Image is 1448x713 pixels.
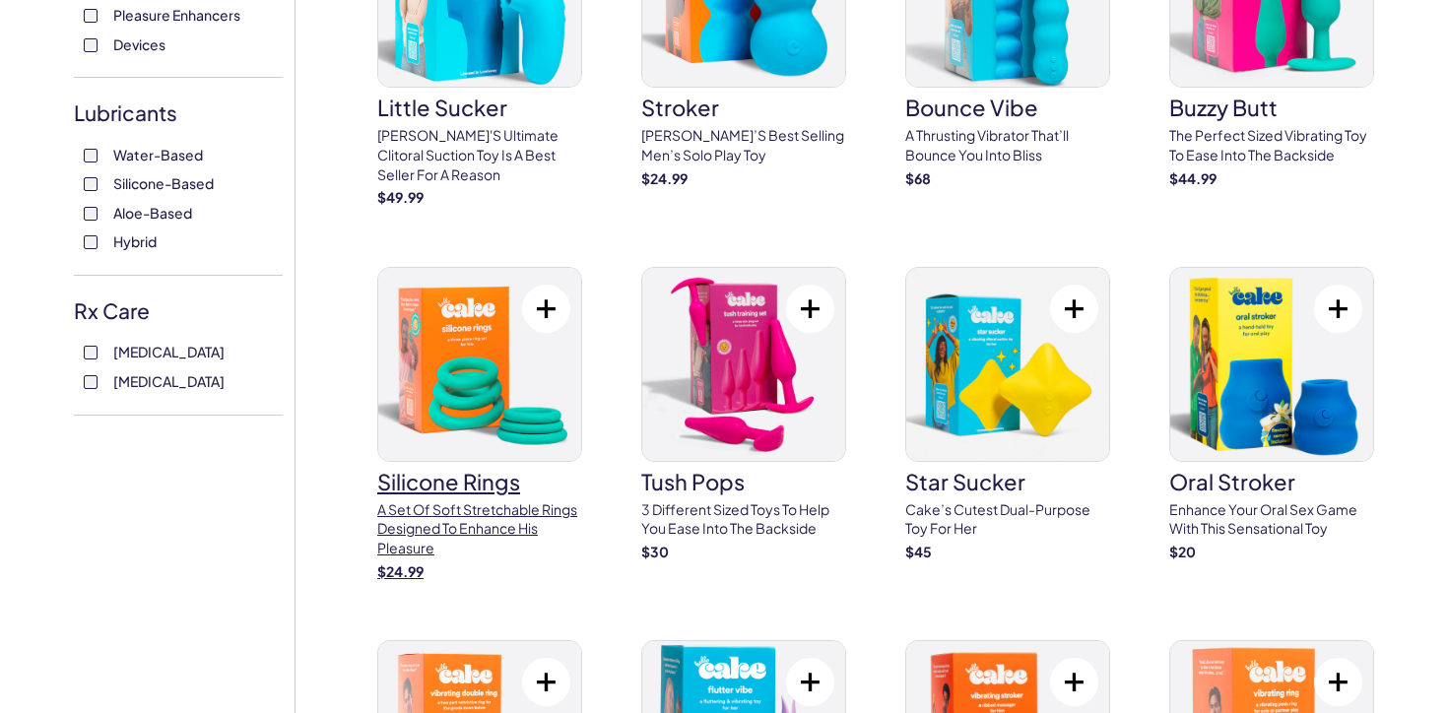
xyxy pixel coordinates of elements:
h3: bounce vibe [905,97,1110,118]
img: tush pops [642,268,845,461]
p: [PERSON_NAME]'s ultimate clitoral suction toy is a best seller for a reason [377,126,582,184]
input: Devices [84,38,98,52]
p: A thrusting vibrator that’ll bounce you into bliss [905,126,1110,164]
a: silicone ringssilicone ringsA set of soft stretchable rings designed to enhance his pleasure$24.99 [377,267,582,581]
p: [PERSON_NAME]’s best selling men’s solo play toy [641,126,846,164]
h3: oral stroker [1169,471,1374,492]
input: [MEDICAL_DATA] [84,375,98,389]
strong: $ 24.99 [641,169,688,187]
span: Hybrid [113,228,157,254]
p: A set of soft stretchable rings designed to enhance his pleasure [377,500,582,558]
p: The perfect sized vibrating toy to ease into the backside [1169,126,1374,164]
img: silicone rings [378,268,581,461]
span: Pleasure Enhancers [113,2,240,28]
a: star suckerstar suckerCake’s cutest dual-purpose toy for her$45 [905,267,1110,562]
strong: $ 24.99 [377,562,424,580]
span: [MEDICAL_DATA] [113,368,225,394]
input: Pleasure Enhancers [84,9,98,23]
strong: $ 45 [905,543,932,560]
span: Devices [113,32,165,57]
h3: tush pops [641,471,846,492]
h3: star sucker [905,471,1110,492]
img: star sucker [906,268,1109,461]
a: oral strokeroral strokerEnhance your oral sex game with this sensational toy$20 [1169,267,1374,562]
strong: $ 44.99 [1169,169,1217,187]
strong: $ 30 [641,543,669,560]
input: Silicone-Based [84,177,98,191]
input: Water-Based [84,149,98,162]
a: tush popstush pops3 different sized toys to help you ease into the backside$30 [641,267,846,562]
h3: little sucker [377,97,582,118]
input: [MEDICAL_DATA] [84,346,98,359]
strong: $ 20 [1169,543,1196,560]
input: Aloe-Based [84,207,98,221]
h3: silicone rings [377,471,582,492]
span: Silicone-Based [113,170,214,196]
h3: stroker [641,97,846,118]
strong: $ 49.99 [377,188,424,206]
p: Enhance your oral sex game with this sensational toy [1169,500,1374,539]
p: Cake’s cutest dual-purpose toy for her [905,500,1110,539]
img: oral stroker [1170,268,1373,461]
h3: buzzy butt [1169,97,1374,118]
span: Water-Based [113,142,203,167]
span: [MEDICAL_DATA] [113,339,225,364]
strong: $ 68 [905,169,931,187]
span: Aloe-Based [113,200,192,226]
p: 3 different sized toys to help you ease into the backside [641,500,846,539]
input: Hybrid [84,235,98,249]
